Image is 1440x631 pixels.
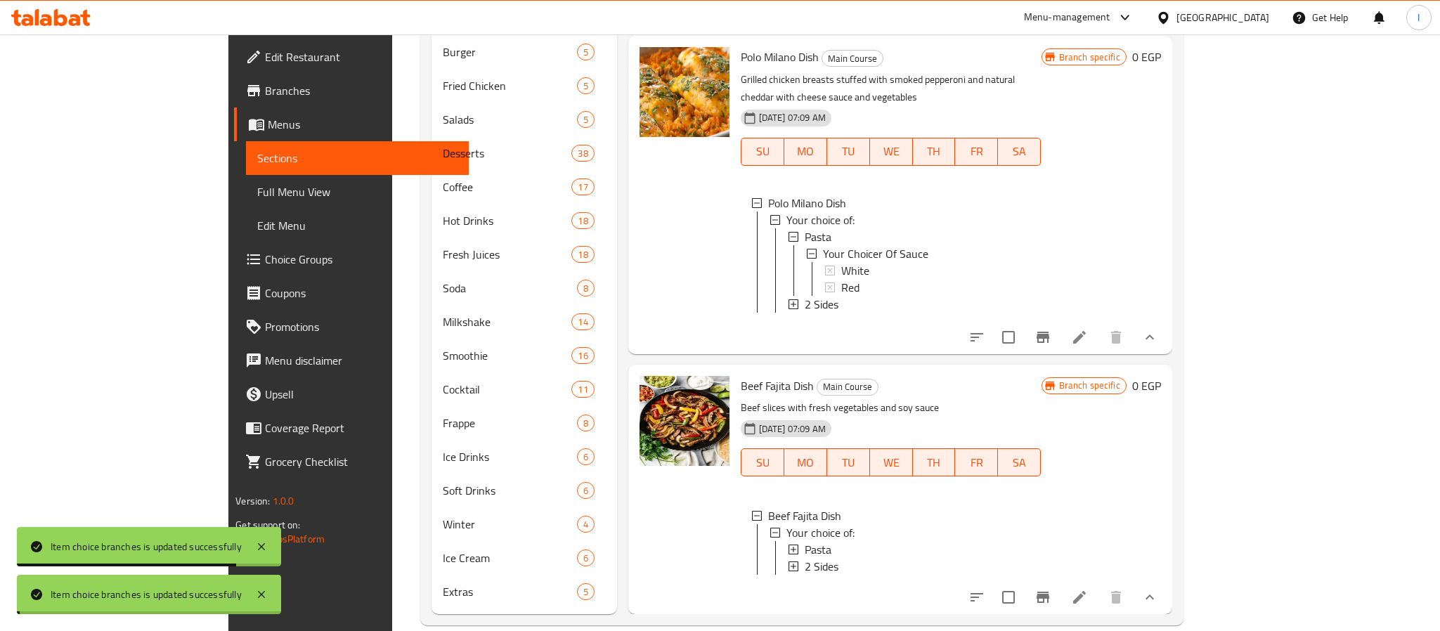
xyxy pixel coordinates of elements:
span: 16 [572,349,593,363]
div: items [571,178,594,195]
img: Beef Fajita Dish [640,376,729,466]
div: Milkshake14 [432,305,616,339]
span: 5 [578,585,594,599]
span: [DATE] 07:09 AM [753,422,831,436]
span: Extras [443,583,576,600]
span: Upsell [265,386,458,403]
button: SU [741,138,784,166]
span: Your choice of: [786,212,855,228]
span: 17 [572,181,593,194]
div: Salads [443,111,576,128]
button: SU [741,448,784,476]
div: Cocktail11 [432,372,616,406]
div: Fried Chicken5 [432,69,616,103]
div: Frappe8 [432,406,616,440]
button: FR [955,138,998,166]
span: SA [1004,141,1035,162]
div: Smoothie16 [432,339,616,372]
svg: Show Choices [1141,589,1158,606]
span: 14 [572,315,593,329]
div: items [577,44,595,60]
span: FR [961,453,992,473]
a: Sections [246,141,469,175]
div: items [577,415,595,431]
div: Ice Cream6 [432,541,616,575]
span: Get support on: [235,516,300,534]
svg: Show Choices [1141,329,1158,346]
span: Soda [443,280,576,297]
button: TH [913,448,956,476]
div: Frappe [443,415,576,431]
div: Item choice branches is updated successfully [51,587,242,602]
span: TU [833,453,864,473]
div: Desserts38 [432,136,616,170]
div: Burger5 [432,35,616,69]
span: Main Course [822,51,883,67]
a: Coupons [234,276,469,310]
div: Hot Drinks18 [432,204,616,238]
div: Extras5 [432,575,616,609]
span: Main Course [817,379,878,395]
button: TU [827,138,870,166]
span: Polo Milano Dish [741,46,819,67]
span: 5 [578,113,594,126]
span: Smoothie [443,347,571,364]
span: 2 Sides [805,558,838,575]
span: Coupons [265,285,458,301]
div: items [571,347,594,364]
a: Branches [234,74,469,108]
span: Your choice of: [786,524,855,541]
span: 18 [572,214,593,228]
div: items [571,212,594,229]
a: Choice Groups [234,242,469,276]
span: 6 [578,552,594,565]
span: Red [841,279,860,296]
div: items [577,583,595,600]
img: Polo Milano Dish [640,47,729,137]
div: items [577,448,595,465]
span: Edit Restaurant [265,48,458,65]
div: items [577,111,595,128]
div: Winter4 [432,507,616,541]
p: Grilled chicken breasts stuffed with smoked pepperoni and natural cheddar with cheese sauce and v... [741,71,1042,106]
span: Ice Drinks [443,448,576,465]
button: MO [784,138,827,166]
span: 6 [578,450,594,464]
a: Upsell [234,377,469,411]
div: items [577,516,595,533]
span: Branch specific [1053,379,1126,392]
p: Beef slices with fresh vegetables and soy sauce [741,399,1042,417]
div: items [571,313,594,330]
div: Item choice branches is updated successfully [51,539,242,554]
span: Menu disclaimer [265,352,458,369]
span: Select to update [994,323,1023,352]
div: Menu-management [1024,9,1110,26]
button: delete [1099,320,1133,354]
div: items [571,381,594,398]
span: SA [1004,453,1035,473]
div: items [571,246,594,263]
a: Coverage Report [234,411,469,445]
button: SA [998,448,1041,476]
button: show more [1133,580,1167,614]
div: items [577,549,595,566]
span: MO [790,453,822,473]
span: Select to update [994,583,1023,612]
span: 5 [578,79,594,93]
button: SA [998,138,1041,166]
div: Soft Drinks6 [432,474,616,507]
a: Edit menu item [1071,589,1088,606]
span: WE [876,141,907,162]
span: Sections [257,150,458,167]
div: Desserts [443,145,571,162]
span: Your Choicer Of Sauce [823,245,928,262]
span: Pasta [805,228,831,245]
div: Fried Chicken [443,77,576,94]
span: I [1418,10,1420,25]
div: Cocktail [443,381,571,398]
span: Menus [268,116,458,133]
div: [GEOGRAPHIC_DATA] [1176,10,1269,25]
